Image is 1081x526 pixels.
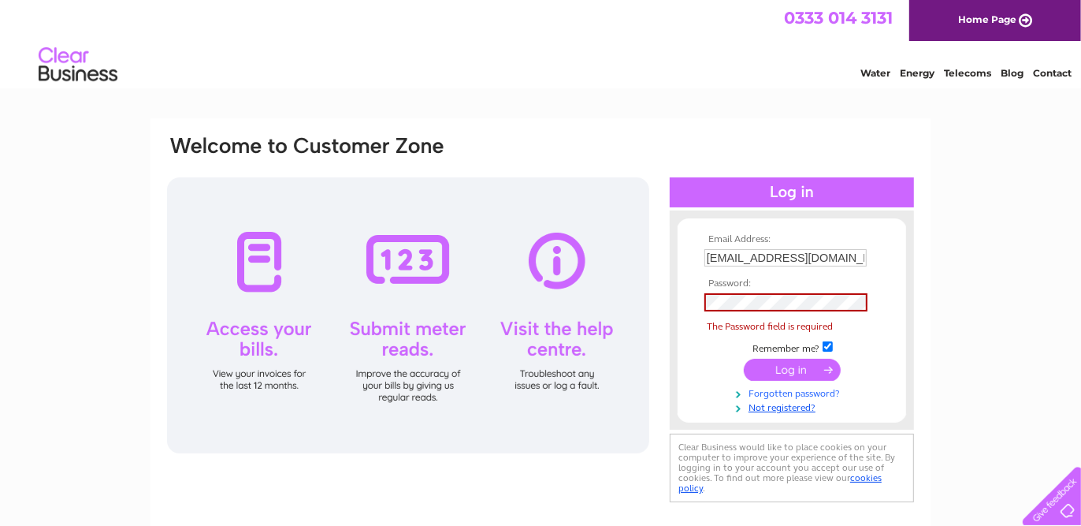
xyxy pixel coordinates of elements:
[670,434,914,502] div: Clear Business would like to place cookies on your computer to improve your experience of the sit...
[38,41,118,89] img: logo.png
[169,9,914,76] div: Clear Business is a trading name of Verastar Limited (registered in [GEOGRAPHIC_DATA] No. 3667643...
[1001,67,1023,79] a: Blog
[1033,67,1072,79] a: Contact
[700,339,883,355] td: Remember me?
[707,321,833,332] span: The Password field is required
[678,472,882,494] a: cookies policy
[704,399,883,414] a: Not registered?
[944,67,991,79] a: Telecoms
[700,278,883,289] th: Password:
[744,359,841,381] input: Submit
[900,67,934,79] a: Energy
[784,8,893,28] a: 0333 014 3131
[860,67,890,79] a: Water
[704,385,883,400] a: Forgotten password?
[700,234,883,245] th: Email Address:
